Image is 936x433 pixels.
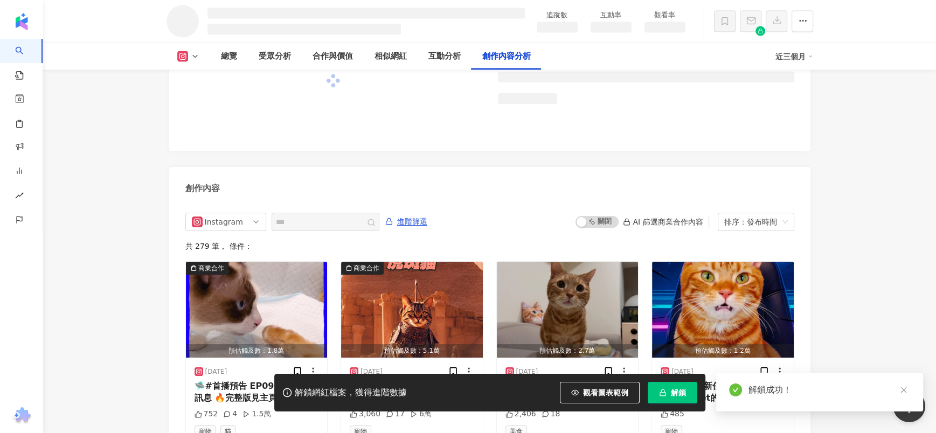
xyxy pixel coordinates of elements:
[671,367,694,376] div: [DATE]
[560,382,640,403] button: 觀看圖表範例
[652,262,794,358] img: post-image
[497,262,639,358] button: 預估觸及數：2.7萬
[623,218,703,226] div: AI 篩選商業合作內容
[353,263,379,274] div: 商業合作
[542,409,560,420] div: 18
[505,409,536,420] div: 2,406
[341,344,483,358] div: 預估觸及數：5.1萬
[652,344,794,358] div: 預估觸及數：1.2萬
[661,409,684,420] div: 485
[360,367,383,376] div: [DATE]
[410,409,432,420] div: 6萬
[223,409,237,420] div: 4
[537,10,578,20] div: 追蹤數
[386,409,405,420] div: 17
[259,50,291,63] div: 受眾分析
[295,387,407,399] div: 解鎖網紅檔案，獲得進階數據
[186,262,328,358] button: 商業合作預估觸及數：1.8萬
[221,50,237,63] div: 總覽
[497,344,639,358] div: 預估觸及數：2.7萬
[648,382,697,403] button: 解鎖
[516,367,538,376] div: [DATE]
[724,213,778,231] div: 排序：發布時間
[652,262,794,358] button: 預估觸及數：1.2萬
[397,213,427,231] span: 進階篩選
[205,213,240,231] div: Instagram
[185,183,220,194] div: 創作內容
[671,388,686,397] span: 解鎖
[729,383,742,396] span: check-circle
[428,50,461,63] div: 互動分析
[482,50,531,63] div: 創作內容分析
[497,262,639,358] img: post-image
[385,213,428,230] button: 進階篩選
[198,263,224,274] div: 商業合作
[583,388,628,397] span: 觀看圖表範例
[205,367,227,376] div: [DATE]
[11,407,32,424] img: chrome extension
[591,10,632,20] div: 互動率
[242,409,271,420] div: 1.5萬
[644,10,685,20] div: 觀看率
[186,344,328,358] div: 預估觸及數：1.8萬
[15,185,24,209] span: rise
[375,50,407,63] div: 相似網紅
[13,13,30,30] img: logo icon
[341,262,483,358] button: 商業合作預估觸及數：5.1萬
[350,409,380,420] div: 3,060
[195,409,218,420] div: 752
[748,383,910,396] div: 解鎖成功！
[900,386,907,394] span: close
[775,48,813,65] div: 近三個月
[341,262,483,358] img: post-image
[185,242,794,250] div: 共 279 筆 ， 條件：
[313,50,353,63] div: 合作與價值
[15,39,37,81] a: search
[186,262,328,358] img: post-image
